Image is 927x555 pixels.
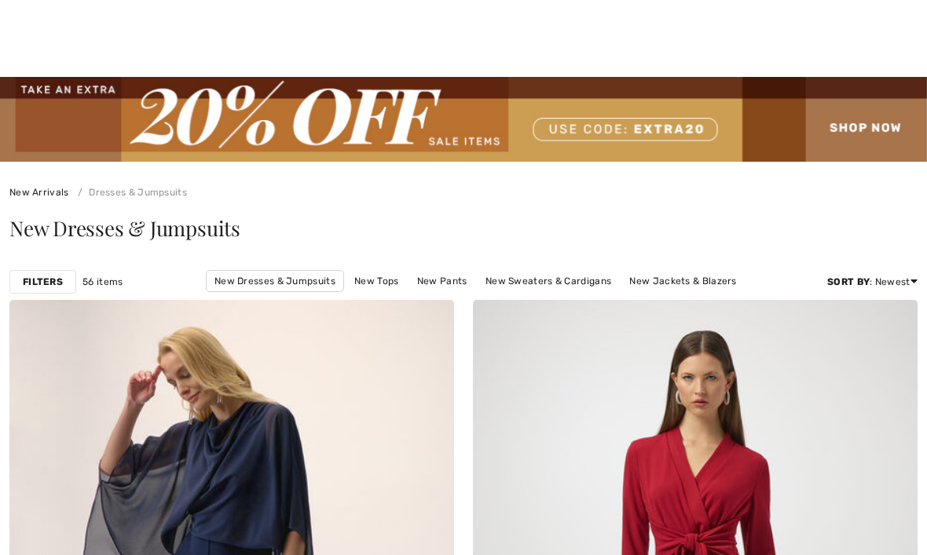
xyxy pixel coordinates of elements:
span: New Dresses & Jumpsuits [9,214,240,242]
a: New Outerwear [465,292,554,312]
a: New Dresses & Jumpsuits [206,270,344,292]
a: New Skirts [397,292,462,312]
a: Dresses & Jumpsuits [71,187,187,198]
div: : Newest [827,275,918,289]
a: New Pants [409,271,475,291]
strong: Filters [23,275,63,289]
span: 56 items [82,275,123,289]
strong: Sort By [827,276,870,287]
a: New Jackets & Blazers [621,271,744,291]
a: New Sweaters & Cardigans [478,271,619,291]
a: New Arrivals [9,187,69,198]
a: New Tops [346,271,406,291]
